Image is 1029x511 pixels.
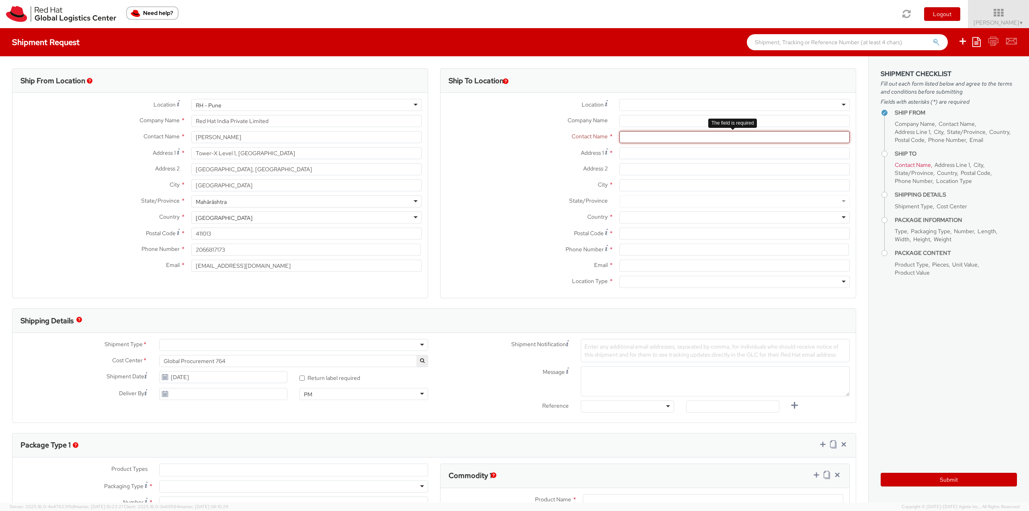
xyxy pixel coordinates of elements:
span: Contact Name [939,120,975,127]
img: rh-logistics-00dfa346123c4ec078e1.svg [6,6,116,22]
h3: Ship From Location [20,77,85,85]
div: Mahārāshtra [196,198,227,206]
span: Global Procurement 764 [164,357,424,365]
button: Logout [924,7,960,21]
span: Unit Value [952,261,978,268]
button: Need help? [126,6,178,20]
span: Country [159,213,180,220]
h4: Package Content [895,250,1017,256]
span: [PERSON_NAME] [974,19,1024,26]
button: Submit [881,473,1017,486]
div: The field is required [708,119,757,128]
span: Address 1 [581,149,604,156]
h4: Package Information [895,217,1017,223]
span: Length [978,228,996,235]
span: City [974,161,983,168]
span: Email [594,261,608,269]
span: Server: 2025.18.0-4e47823f9d1 [10,504,123,509]
span: master, [DATE] 10:23:21 [75,504,123,509]
span: Shipment Type [895,203,933,210]
span: Email [166,261,180,269]
span: Address 1 [153,149,176,156]
span: Postal Code [146,230,176,237]
span: Contact Name [572,133,608,140]
input: Shipment, Tracking or Reference Number (at least 4 chars) [747,34,948,50]
span: Shipment Date [107,372,144,381]
span: Copyright © [DATE]-[DATE] Agistix Inc., All Rights Reserved [902,504,1019,510]
input: Return label required [299,376,305,381]
span: State/Province [895,169,933,176]
h3: Ship To Location [449,77,504,85]
span: Location [582,101,604,108]
span: Number [954,228,974,235]
span: State/Province [947,128,986,135]
span: Product Value [895,269,930,276]
span: Country [587,213,608,220]
span: Number [123,499,143,506]
span: Address Line 1 [935,161,970,168]
span: Product Name [535,496,571,503]
span: Postal Code [961,169,990,176]
span: Client: 2025.18.0-0e69584 [124,504,228,509]
div: [GEOGRAPHIC_DATA] [196,214,252,222]
span: Shipment Notification [511,340,566,349]
span: Width [895,236,910,243]
span: Location [154,101,176,108]
span: Message [543,368,565,376]
span: Country [989,128,1009,135]
span: Company Name [139,117,180,124]
h4: Shipping Details [895,192,1017,198]
span: City [170,181,180,188]
div: RH - Pune [196,101,221,109]
span: City [598,181,608,188]
span: Cost Center [937,203,967,210]
span: ▼ [1019,20,1024,26]
span: Type [895,228,907,235]
span: master, [DATE] 08:10:29 [179,504,228,509]
span: Product Types [111,465,148,472]
span: Company Name [895,120,935,127]
span: State/Province [141,197,180,204]
span: Company Name [568,117,608,124]
span: Location Type [936,177,972,185]
span: Contact Name [143,133,180,140]
span: State/Province [569,197,608,204]
span: Fill out each form listed below and agree to the terms and conditions before submitting [881,80,1017,96]
span: Phone Number [928,136,966,144]
span: Location Type [572,277,608,285]
h3: Shipping Details [20,317,74,325]
span: Phone Number [566,246,604,253]
h3: Package Type 1 [20,441,71,449]
span: Global Procurement 764 [159,355,428,367]
span: Enter any additional email addresses, separated by comma, for individuals who should receive noti... [584,343,838,358]
span: Email [970,136,983,144]
span: Cost Center [112,356,143,365]
span: Postal Code [574,230,604,237]
span: Contact Name [895,161,931,168]
span: City [934,128,943,135]
span: Packaging Type [104,482,143,490]
span: Phone Number [895,177,933,185]
span: Country [937,169,957,176]
span: Deliver By [119,389,144,398]
span: Postal Code [895,136,924,144]
h4: Ship From [895,110,1017,116]
span: Packaging Type [911,228,950,235]
span: Phone Number [141,245,180,252]
span: Address 2 [583,165,608,172]
span: Pieces [932,261,949,268]
h3: Shipment Checklist [881,70,1017,78]
span: Reference [542,402,569,409]
span: Address 2 [155,165,180,172]
span: Shipment Type [105,340,143,349]
h3: Commodity 1 [449,472,492,480]
h4: Shipment Request [12,38,80,47]
span: Weight [934,236,951,243]
h4: Ship To [895,151,1017,157]
span: Address Line 1 [895,128,930,135]
span: Fields with asterisks (*) are required [881,98,1017,106]
span: Height [913,236,930,243]
span: Product Type [895,261,929,268]
label: Return label required [299,373,361,382]
div: PM [304,390,312,398]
